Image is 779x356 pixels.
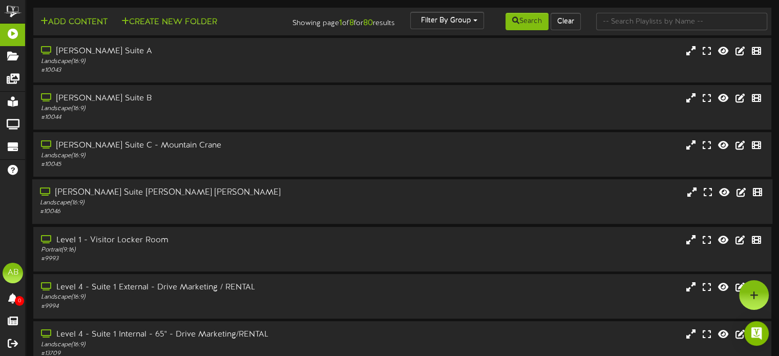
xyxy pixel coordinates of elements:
[41,255,333,263] div: # 9993
[15,296,24,306] span: 0
[40,199,333,207] div: Landscape ( 16:9 )
[41,329,333,341] div: Level 4 - Suite 1 Internal - 65" - Drive Marketing/RENTAL
[118,16,220,29] button: Create New Folder
[40,207,333,216] div: # 10046
[506,13,549,30] button: Search
[744,321,769,346] div: Open Intercom Messenger
[339,18,342,28] strong: 1
[41,282,333,294] div: Level 4 - Suite 1 External - Drive Marketing / RENTAL
[41,341,333,349] div: Landscape ( 16:9 )
[41,113,333,122] div: # 10044
[278,12,403,29] div: Showing page of for results
[41,66,333,75] div: # 10043
[349,18,354,28] strong: 8
[596,13,767,30] input: -- Search Playlists by Name --
[41,140,333,152] div: [PERSON_NAME] Suite C - Mountain Crane
[41,235,333,246] div: Level 1 - Visitor Locker Room
[41,246,333,255] div: Portrait ( 9:16 )
[551,13,581,30] button: Clear
[41,152,333,160] div: Landscape ( 16:9 )
[37,16,111,29] button: Add Content
[41,160,333,169] div: # 10045
[40,187,333,199] div: [PERSON_NAME] Suite [PERSON_NAME] [PERSON_NAME]
[41,293,333,302] div: Landscape ( 16:9 )
[41,93,333,104] div: [PERSON_NAME] Suite B
[41,104,333,113] div: Landscape ( 16:9 )
[41,46,333,57] div: [PERSON_NAME] Suite A
[363,18,373,28] strong: 80
[410,12,484,29] button: Filter By Group
[3,263,23,283] div: AB
[41,57,333,66] div: Landscape ( 16:9 )
[41,302,333,311] div: # 9994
